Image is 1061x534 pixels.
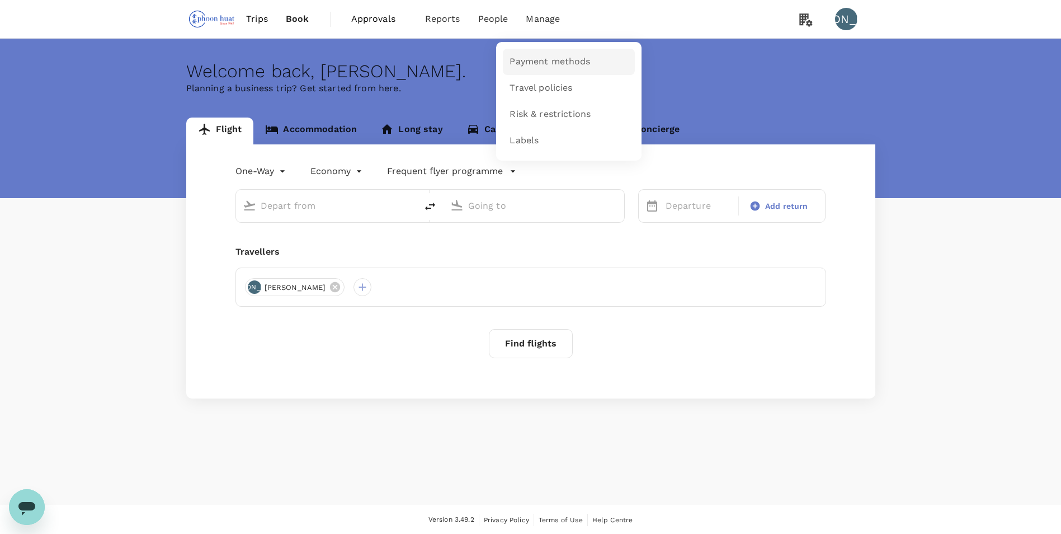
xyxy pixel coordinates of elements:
img: Phoon Huat PTE. LTD. [186,7,238,31]
a: Travel policies [503,75,635,101]
span: Labels [510,134,539,147]
span: Risk & restrictions [510,108,591,121]
div: Welcome back , [PERSON_NAME] . [186,61,875,82]
input: Depart from [261,197,393,214]
p: Frequent flyer programme [387,165,503,178]
span: Version 3.49.2 [428,514,474,526]
span: [PERSON_NAME] [258,282,333,293]
span: Trips [246,12,268,26]
a: Flight [186,118,254,144]
a: Risk & restrictions [503,101,635,128]
p: Departure [666,199,732,213]
a: Long stay [369,118,454,144]
div: Economy [310,162,365,180]
iframe: Button to launch messaging window [9,489,45,525]
button: delete [417,193,444,220]
a: Help Centre [592,514,633,526]
span: People [478,12,508,26]
div: One-Way [235,162,288,180]
span: Payment methods [510,55,590,68]
span: Help Centre [592,516,633,524]
span: Privacy Policy [484,516,529,524]
button: Open [409,204,411,207]
a: Accommodation [253,118,369,144]
input: Going to [468,197,601,214]
a: Labels [503,128,635,154]
a: Car rental [455,118,541,144]
div: Travellers [235,245,826,259]
span: Travel policies [510,82,572,95]
a: Concierge [605,118,691,144]
span: Book [286,12,309,26]
a: Privacy Policy [484,514,529,526]
span: Approvals [351,12,407,26]
div: [PERSON_NAME] [835,8,857,30]
span: Add return [765,200,808,212]
div: [PERSON_NAME][PERSON_NAME] [245,278,345,296]
button: Find flights [489,329,573,358]
span: Terms of Use [539,516,583,524]
div: [PERSON_NAME] [248,280,261,294]
a: Payment methods [503,49,635,75]
span: Reports [425,12,460,26]
span: Manage [526,12,560,26]
button: Open [616,204,619,207]
button: Frequent flyer programme [387,165,516,178]
a: Terms of Use [539,514,583,526]
p: Planning a business trip? Get started from here. [186,82,875,95]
